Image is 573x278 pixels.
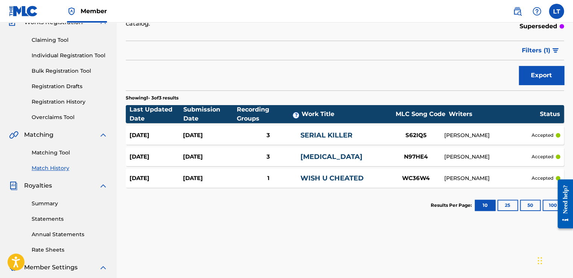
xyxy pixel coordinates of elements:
div: [PERSON_NAME] [444,153,532,161]
div: [PERSON_NAME] [444,131,532,139]
div: Help [529,4,544,19]
div: WC36W4 [388,174,444,183]
div: [DATE] [183,174,236,183]
a: Overclaims Tool [32,113,108,121]
a: Summary [32,200,108,208]
span: Member [81,7,107,15]
div: Work Title [301,110,392,119]
p: Showing 1 - 3 of 3 results [126,95,178,101]
img: MLC Logo [9,6,38,17]
iframe: Resource Center [552,174,573,234]
div: Drag [538,249,542,272]
a: Registration Drafts [32,82,108,90]
div: 3 [236,131,300,140]
p: accepted [532,153,553,160]
p: accepted [532,132,553,139]
div: [DATE] [183,153,236,161]
div: Writers [449,110,540,119]
button: Export [519,66,564,85]
a: Annual Statements [32,231,108,238]
span: Filters ( 1 ) [522,46,550,55]
img: Matching [9,130,18,139]
div: 3 [236,153,300,161]
a: [MEDICAL_DATA] [300,153,363,161]
img: filter [552,48,559,53]
a: Rate Sheets [32,246,108,254]
img: search [513,7,522,16]
img: Member Settings [9,263,18,272]
div: N97HE4 [388,153,444,161]
div: S62IQ5 [388,131,444,140]
div: Recording Groups [237,105,301,123]
div: User Menu [549,4,564,19]
iframe: Chat Widget [535,242,573,278]
div: [DATE] [130,131,183,140]
img: Top Rightsholder [67,7,76,16]
div: Status [540,110,560,119]
img: help [532,7,541,16]
span: Royalties [24,181,52,190]
img: Royalties [9,181,18,190]
div: [DATE] [130,153,183,161]
button: 10 [475,200,495,211]
a: Public Search [510,4,525,19]
div: [PERSON_NAME] [444,174,532,182]
button: Filters (1) [517,41,564,60]
p: Results Per Page: [431,202,474,209]
img: expand [99,181,108,190]
span: Matching [24,130,53,139]
span: ? [293,112,299,118]
a: Statements [32,215,108,223]
a: Bulk Registration Tool [32,67,108,75]
p: superseded [520,22,557,31]
a: Claiming Tool [32,36,108,44]
img: expand [99,130,108,139]
a: SERIAL KILLER [300,131,352,139]
div: Last Updated Date [130,105,183,123]
img: expand [99,263,108,272]
a: Match History [32,164,108,172]
div: [DATE] [183,131,236,140]
button: 50 [520,200,541,211]
a: Matching Tool [32,149,108,157]
a: Registration History [32,98,108,106]
button: 25 [497,200,518,211]
button: 100 [543,200,563,211]
a: WISH U CHEATED [300,174,364,182]
p: accepted [532,175,553,182]
div: 1 [236,174,300,183]
div: MLC Song Code [392,110,449,119]
span: Member Settings [24,263,78,272]
div: [DATE] [130,174,183,183]
div: Submission Date [183,105,237,123]
a: Individual Registration Tool [32,52,108,60]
